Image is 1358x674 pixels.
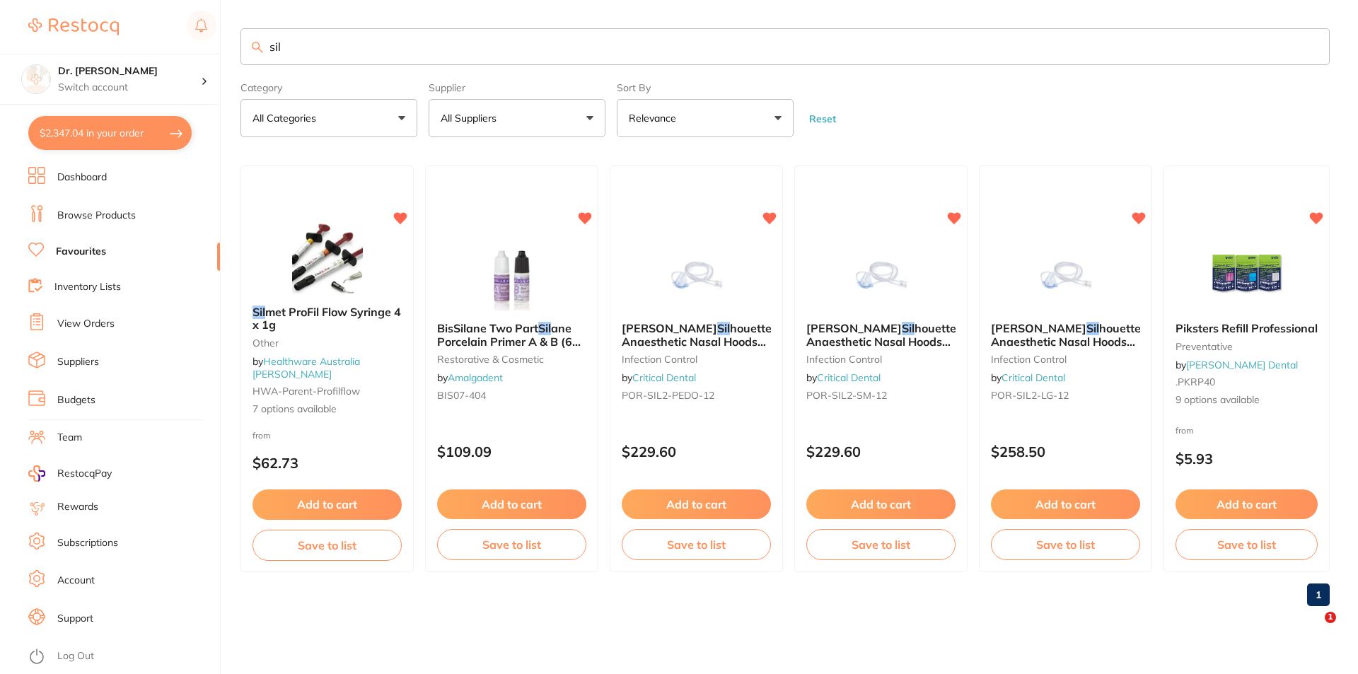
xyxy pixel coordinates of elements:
button: Save to list [806,529,956,560]
span: by [991,371,1065,384]
button: All Categories [240,99,417,137]
b: Porter Silhouette2 Anaesthetic Nasal Hoods (Pack of 12) – New Version | Paediatric [622,322,771,348]
a: Subscriptions [57,536,118,550]
a: Amalgadent [448,371,503,384]
a: Budgets [57,393,95,407]
a: Account [57,574,95,588]
b: BisSilane Two Part Silane Porcelain Primer A & B (6ml ea) [437,322,586,348]
em: Sil [717,321,730,335]
a: Restocq Logo [28,11,119,43]
span: ane Porcelain Primer A & B (6ml ea) [437,321,585,361]
span: houette2 Anaesthetic Nasal Hoods (Pack of 12) – New Version | Large [991,321,1148,374]
span: RestocqPay [57,467,112,481]
button: All Suppliers [429,99,605,137]
a: Suppliers [57,355,99,369]
a: Support [57,612,93,626]
b: Porter Silhouette2 Anaesthetic Nasal Hoods (Pack of 12) – New Version | Small [806,322,956,348]
img: Silmet ProFil Flow Syringe 4 x 1g [282,223,373,294]
img: Dr. Kim Carr [22,65,50,93]
span: BIS07-404 [437,389,486,402]
span: [PERSON_NAME] [806,321,902,335]
p: $109.09 [437,443,586,460]
button: Add to cart [437,489,586,519]
img: BisSilane Two Part Silane Porcelain Primer A & B (6ml ea) [466,240,558,310]
span: [PERSON_NAME] [622,321,717,335]
em: Sil [253,305,265,319]
img: RestocqPay [28,465,45,482]
a: Inventory Lists [54,280,121,294]
span: 7 options available [253,402,402,417]
p: $229.60 [806,443,956,460]
button: Save to list [437,529,586,560]
span: 9 options available [1176,393,1318,407]
a: Critical Dental [817,371,881,384]
a: [PERSON_NAME] Dental [1186,359,1298,371]
span: by [806,371,881,384]
iframe: Intercom live chat [1296,612,1330,646]
span: by [1176,359,1298,371]
span: houette2 Anaesthetic Nasal Hoods (Pack of 12) – New Version | Paediatric [622,321,779,374]
span: BisSilane Two Part [437,321,538,335]
button: Save to list [622,529,771,560]
small: infection control [622,354,771,365]
span: Piksters Refill Professional [1176,321,1318,335]
span: from [253,430,271,441]
a: Critical Dental [1002,371,1065,384]
span: POR-SIL2-SM-12 [806,389,887,402]
button: Add to cart [1176,489,1318,519]
b: Silmet ProFil Flow Syringe 4 x 1g [253,306,402,332]
span: 1 [1325,612,1336,623]
button: Add to cart [253,489,402,519]
button: Log Out [28,646,216,668]
button: Save to list [1176,529,1318,560]
img: Porter Silhouette2 Anaesthetic Nasal Hoods (Pack of 12) – New Version | Paediatric [651,240,743,310]
a: Healthware Australia [PERSON_NAME] [253,355,360,380]
button: Relevance [617,99,794,137]
span: POR-SIL2-PEDO-12 [622,389,714,402]
small: infection control [991,354,1140,365]
img: Porter Silhouette2 Anaesthetic Nasal Hoods (Pack of 12) – New Version | Large [1020,240,1112,310]
h4: Dr. Kim Carr [58,64,201,79]
p: $258.50 [991,443,1140,460]
label: Category [240,82,417,93]
b: Piksters Refill Professional [1176,322,1318,335]
p: $62.73 [253,455,402,471]
button: Reset [805,112,840,125]
span: .PKRP40 [1176,376,1215,388]
p: $229.60 [622,443,771,460]
span: [PERSON_NAME] [991,321,1086,335]
span: by [622,371,696,384]
small: other [253,337,402,349]
span: from [1176,425,1194,436]
em: Sil [1086,321,1099,335]
button: Add to cart [991,489,1140,519]
a: 1 [1307,581,1330,609]
em: Sil [902,321,915,335]
a: Log Out [57,649,94,663]
p: Switch account [58,81,201,95]
button: Add to cart [806,489,956,519]
label: Supplier [429,82,605,93]
img: Porter Silhouette2 Anaesthetic Nasal Hoods (Pack of 12) – New Version | Small [835,240,927,310]
span: houette2 Anaesthetic Nasal Hoods (Pack of 12) – New Version | Small [806,321,963,374]
img: Restocq Logo [28,18,119,35]
span: by [437,371,503,384]
a: View Orders [57,317,115,331]
p: All Categories [253,111,322,125]
a: Critical Dental [632,371,696,384]
small: preventative [1176,341,1318,352]
button: Save to list [253,530,402,561]
span: HWA-parent-profilflow [253,385,360,397]
p: Relevance [629,111,682,125]
button: $2,347.04 in your order [28,116,192,150]
button: Add to cart [622,489,771,519]
em: Sil [538,321,551,335]
a: Dashboard [57,170,107,185]
span: by [253,355,360,380]
small: infection control [806,354,956,365]
img: Piksters Refill Professional [1201,240,1293,310]
span: met ProFil Flow Syringe 4 x 1g [253,305,401,332]
p: $5.93 [1176,451,1318,467]
b: Porter Silhouette2 Anaesthetic Nasal Hoods (Pack of 12) – New Version | Large [991,322,1140,348]
p: All Suppliers [441,111,502,125]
